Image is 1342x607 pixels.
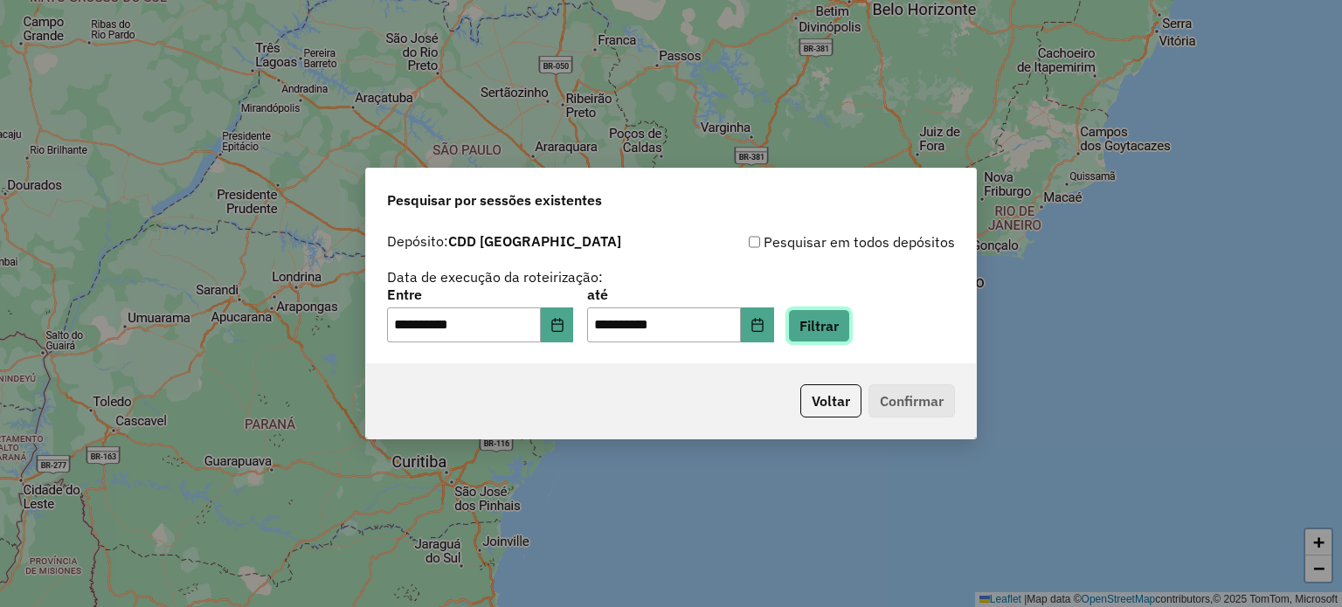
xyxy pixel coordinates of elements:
[800,384,861,417] button: Voltar
[387,266,603,287] label: Data de execução da roteirização:
[387,284,573,305] label: Entre
[587,284,773,305] label: até
[541,307,574,342] button: Choose Date
[448,232,621,250] strong: CDD [GEOGRAPHIC_DATA]
[671,231,955,252] div: Pesquisar em todos depósitos
[387,231,621,252] label: Depósito:
[788,309,850,342] button: Filtrar
[741,307,774,342] button: Choose Date
[387,190,602,210] span: Pesquisar por sessões existentes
